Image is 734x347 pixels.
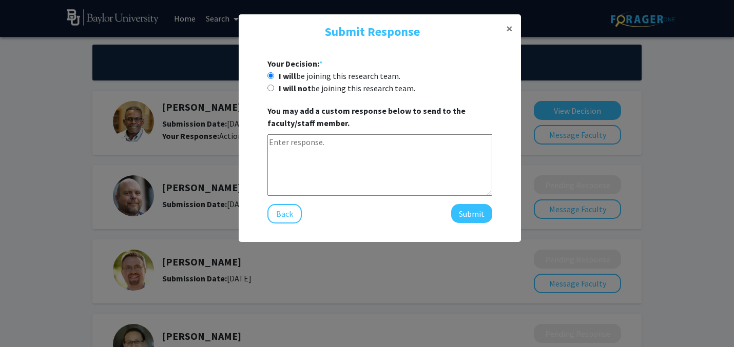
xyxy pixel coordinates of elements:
[279,83,311,93] b: I will not
[498,14,521,43] button: Close
[247,23,498,41] h4: Submit Response
[279,71,296,81] b: I will
[279,70,400,82] label: be joining this research team.
[267,58,319,69] b: Your Decision:
[267,106,466,128] b: You may add a custom response below to send to the faculty/staff member.
[8,301,44,339] iframe: Chat
[279,82,415,94] label: be joining this research team.
[506,21,513,36] span: ×
[267,204,302,223] button: Back
[451,204,492,223] button: Submit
